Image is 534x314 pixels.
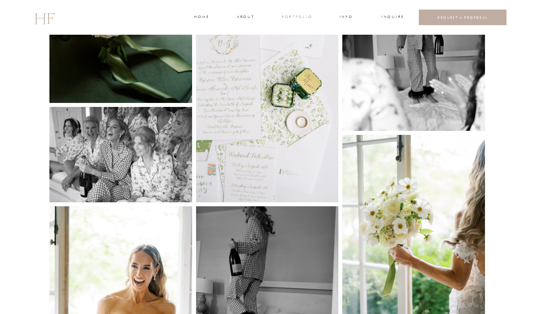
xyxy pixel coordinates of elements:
[381,14,403,21] a: INQUIRE
[339,14,353,21] a: INFO
[194,14,209,21] a: home
[425,15,501,20] a: REQUEST A PROPOSAL
[237,14,253,21] a: about
[282,14,312,21] a: portfolio
[34,6,54,29] a: HF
